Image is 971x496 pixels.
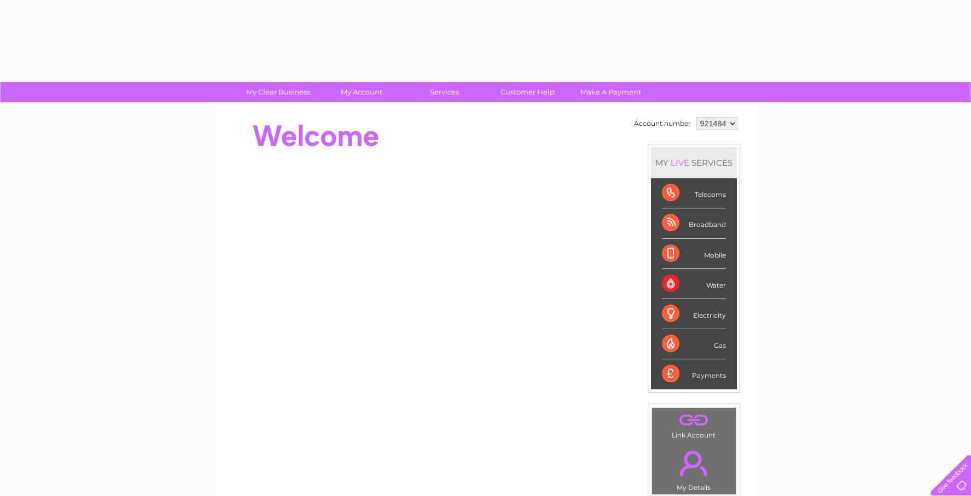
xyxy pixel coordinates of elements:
[399,82,490,102] a: Services
[662,299,726,329] div: Electricity
[662,208,726,238] div: Broadband
[668,157,691,168] div: LIVE
[655,411,733,430] a: .
[652,407,736,442] td: Link Account
[482,82,573,102] a: Customer Help
[662,178,726,208] div: Telecoms
[662,359,726,389] div: Payments
[652,441,736,495] td: My Details
[316,82,406,102] a: My Account
[655,444,733,482] a: .
[233,82,323,102] a: My Clear Business
[651,147,737,178] div: MY SERVICES
[662,269,726,299] div: Water
[662,239,726,269] div: Mobile
[566,82,656,102] a: Make A Payment
[631,114,694,133] td: Account number
[662,329,726,359] div: Gas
